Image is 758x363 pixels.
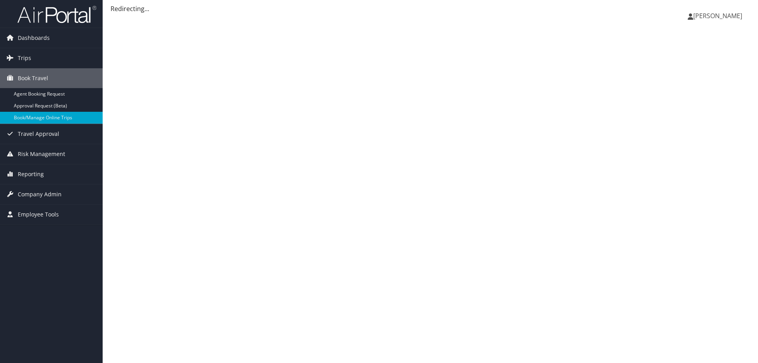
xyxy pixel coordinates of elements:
[18,28,50,48] span: Dashboards
[18,68,48,88] span: Book Travel
[18,184,62,204] span: Company Admin
[18,48,31,68] span: Trips
[693,11,742,20] span: [PERSON_NAME]
[18,144,65,164] span: Risk Management
[18,124,59,144] span: Travel Approval
[688,4,750,28] a: [PERSON_NAME]
[111,4,750,13] div: Redirecting...
[18,164,44,184] span: Reporting
[17,5,96,24] img: airportal-logo.png
[18,205,59,224] span: Employee Tools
